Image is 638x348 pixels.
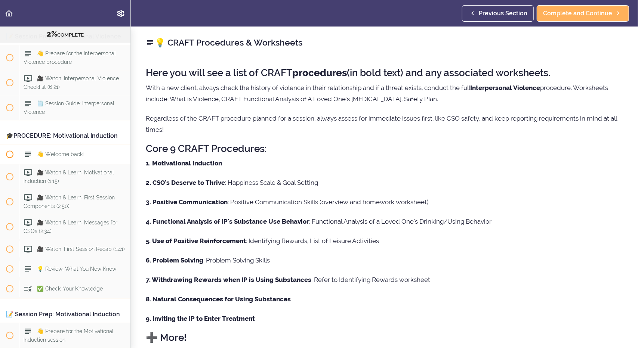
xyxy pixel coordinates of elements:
span: 💡 Review: What You Now Know [37,265,116,271]
span: Previous Section [479,9,527,18]
span: 🎥 Watch & Learn: First Session Components (2:50) [24,194,115,209]
h2: ➕ More! [146,332,623,343]
span: 🎥 Watch & Learn: Motivational Induction (1:15) [24,169,114,184]
h2: Core 9 CRAFT Procedures: [146,143,623,154]
span: 👋 Welcome back! [37,151,84,157]
p: : Problem Solving Skills [146,255,623,266]
p: : Functional Analysis of a Loved One's Drinking/Using Behavior [146,216,623,227]
span: 👋 Prepare for the Motivational Induction session [24,328,114,342]
strong: 7. Withdrawing Rewards when IP is Using Substances [146,276,311,283]
strong: 9. Inviting the IP to Enter Treatment [146,315,255,322]
strong: 8. Natural Consequences for Using Substances [146,295,291,303]
p: Regardless of the CRAFT procedure planned for a session, always assess for immediate issues first... [146,113,623,135]
strong: 2. CSO's Deserve to Thrive [146,179,225,186]
strong: procedures [292,67,347,78]
svg: Back to course curriculum [4,9,13,18]
strong: 4. Functional Analysis of IP's Substance Use Behavior [146,218,309,225]
span: 🎥 Watch: First Session Recap (1:41) [37,246,125,252]
a: Complete and Continue [537,5,629,22]
p: : Happiness Scale & Goal Setting [146,177,623,188]
strong: 5. Use of Positive Reinforcement [146,237,246,245]
strong: 3. Positive Communication [146,198,228,206]
span: ✅ Check: Your Knowledge [37,285,103,291]
div: COMPLETE [9,29,121,39]
strong: 1. Motivational Induction [146,159,222,167]
span: 🎥 Watch: Interpersonal Violence Checklist (6:21) [24,75,119,90]
svg: Settings Menu [116,9,125,18]
h2: 💡 CRAFT Procedures & Worksheets [146,36,623,49]
p: With a new client, always check the history of violence in their relationship and if a threat exi... [146,82,623,105]
span: Complete and Continue [543,9,612,18]
span: 🗒️ Session Guide: Interpersonal Violence [24,100,114,115]
p: : Positive Communication Skills (overview and homework worksheet) [146,196,623,208]
p: : Identifying Rewards, List of Leisure Activities [146,235,623,246]
p: : Refer to Identifying Rewards worksheet [146,274,623,285]
h2: Here you will see a list of CRAFT (in bold text) and any associated worksheets. [146,68,623,78]
strong: 6. Problem Solving [146,257,203,264]
span: 🎥 Watch & Learn: Messages for CSOs (2:34) [24,219,117,234]
a: Previous Section [462,5,534,22]
span: 👋 Prepare for the Interpersonal Violence procedure [24,50,116,65]
strong: Interpersonal Violence [470,84,540,91]
span: 2% [47,29,57,38]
